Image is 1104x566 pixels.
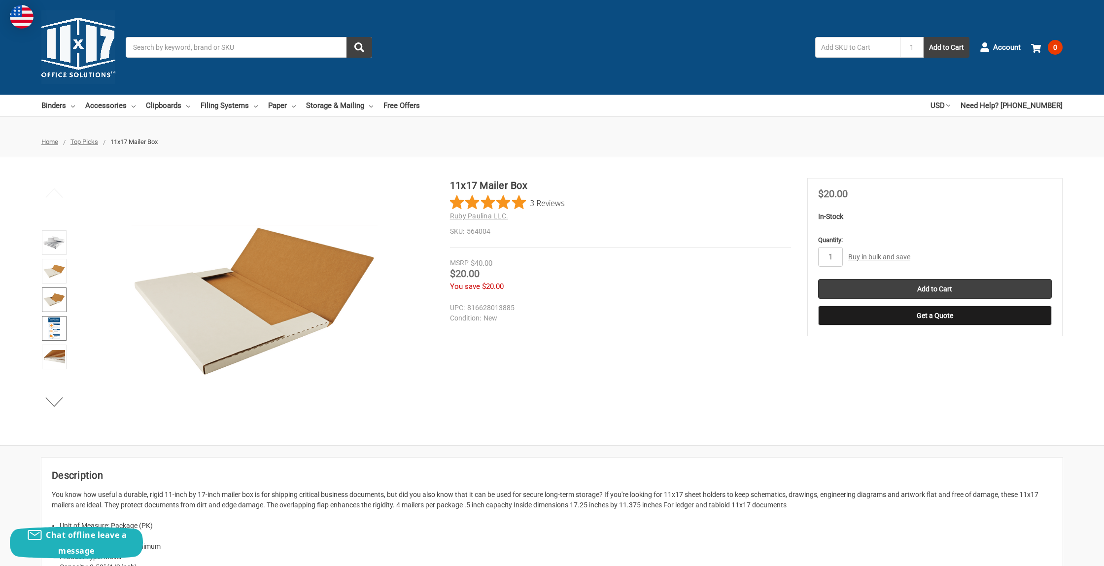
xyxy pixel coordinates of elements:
[201,95,258,116] a: Filing Systems
[39,392,69,412] button: Next
[815,37,900,58] input: Add SKU to Cart
[383,95,420,116] a: Free Offers
[482,282,504,291] span: $20.00
[450,282,480,291] span: You save
[41,95,75,116] a: Binders
[818,188,848,200] span: $20.00
[39,183,69,203] button: Previous
[60,521,1052,531] li: Unit of Measure: Package (PK)
[126,37,372,58] input: Search by keyword, brand or SKU
[43,346,65,368] img: 11x17 Mailer Box
[818,212,1052,222] p: In-Stock
[450,195,565,210] button: Rated 5 out of 5 stars from 3 reviews. Jump to reviews.
[450,178,791,193] h1: 11x17 Mailer Box
[450,313,787,323] dd: New
[471,259,492,268] span: $40.00
[43,260,65,282] img: 11x17 Mailer Box
[450,226,464,237] dt: SKU:
[131,178,378,424] img: 11x17 Mailer Box
[848,253,910,261] a: Buy in bulk and save
[48,318,61,339] img: 11x17 Mailer Box
[60,552,1052,562] li: Product Type: Mailer
[530,195,565,210] span: 3 Reviews
[450,313,481,323] dt: Condition:
[110,138,158,145] span: 11x17 Mailer Box
[60,541,1052,552] li: Minimum Purchase: No minimum
[46,530,127,556] span: Chat offline leave a message
[450,212,508,220] a: Ruby Paulina LLC.
[43,232,65,253] img: 11x17 Mailer Box
[10,5,34,29] img: duty and tax information for United States
[43,289,65,311] img: 11x17 White Mailer box shown with 11" x 17" paper
[306,95,373,116] a: Storage & Mailing
[818,279,1052,299] input: Add to Cart
[41,10,115,84] img: 11x17.com
[818,235,1052,245] label: Quantity:
[924,37,969,58] button: Add to Cart
[450,268,480,280] span: $20.00
[52,468,1052,483] h2: Description
[70,138,98,145] a: Top Picks
[1048,40,1063,55] span: 0
[450,226,791,237] dd: 564004
[993,42,1021,53] span: Account
[450,303,787,313] dd: 816628013885
[980,35,1021,60] a: Account
[450,303,465,313] dt: UPC:
[1031,35,1063,60] a: 0
[146,95,190,116] a: Clipboards
[931,95,950,116] a: USD
[52,490,1052,510] p: You know how useful a durable, rigid 11-inch by 17-inch mailer box is for shipping critical busin...
[41,138,58,145] a: Home
[818,306,1052,325] button: Get a Quote
[10,527,143,559] button: Chat offline leave a message
[961,95,1063,116] a: Need Help? [PHONE_NUMBER]
[85,95,136,116] a: Accessories
[60,531,1052,541] li: Package Includes: 4 Boxes
[268,95,296,116] a: Paper
[450,258,469,268] div: MSRP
